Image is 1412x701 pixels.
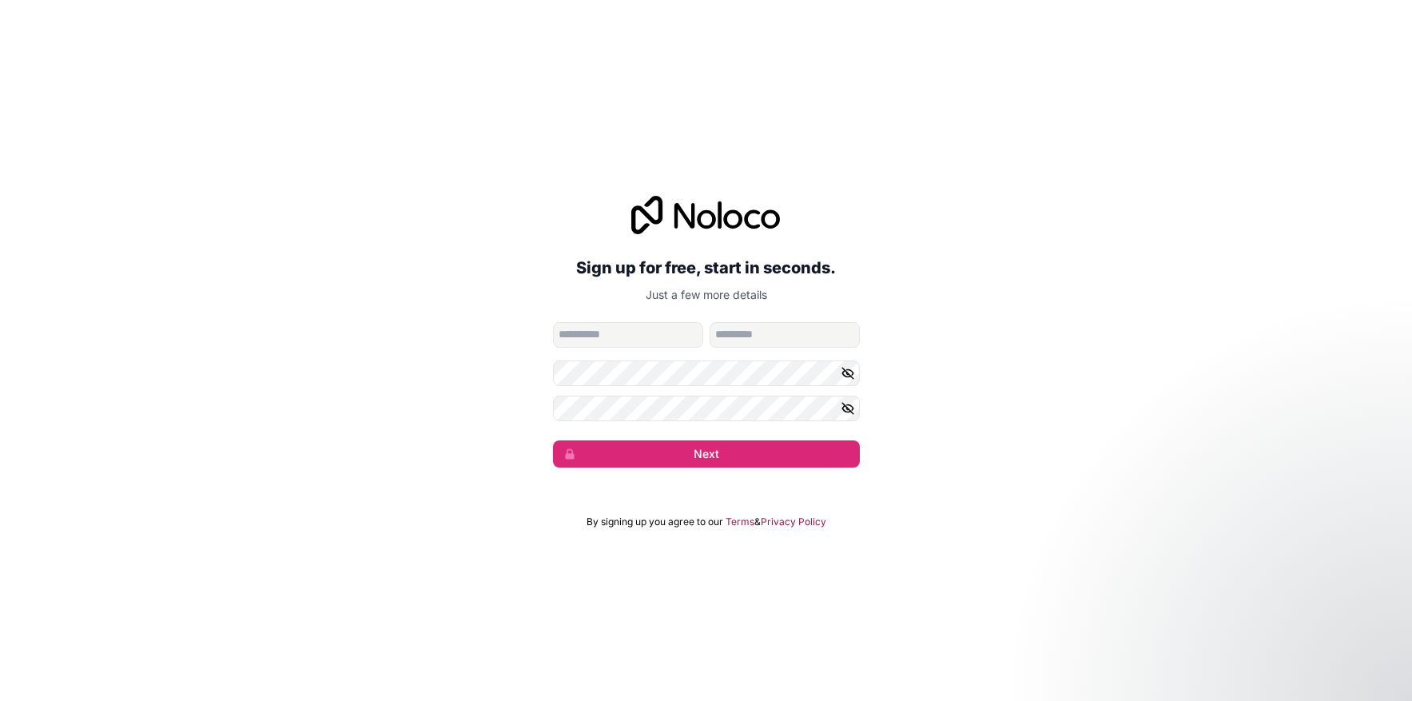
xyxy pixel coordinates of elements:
a: Terms [726,516,754,528]
iframe: Intercom notifications message [1092,581,1412,693]
a: Privacy Policy [761,516,826,528]
span: By signing up you agree to our [587,516,723,528]
h2: Sign up for free, start in seconds. [553,253,860,282]
input: Password [553,360,860,386]
input: Confirm password [553,396,860,421]
input: family-name [710,322,860,348]
input: given-name [553,322,703,348]
p: Just a few more details [553,287,860,303]
button: Next [553,440,860,468]
span: & [754,516,761,528]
